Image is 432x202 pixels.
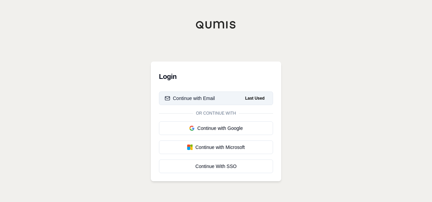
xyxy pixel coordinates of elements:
img: Qumis [196,21,236,29]
a: Continue With SSO [159,159,273,173]
div: Continue with Google [165,125,267,132]
div: Continue With SSO [165,163,267,170]
span: Or continue with [193,111,239,116]
div: Continue with Microsoft [165,144,267,151]
button: Continue with EmailLast Used [159,91,273,105]
h3: Login [159,70,273,83]
span: Last Used [242,94,267,102]
button: Continue with Microsoft [159,140,273,154]
div: Continue with Email [165,95,215,102]
button: Continue with Google [159,121,273,135]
